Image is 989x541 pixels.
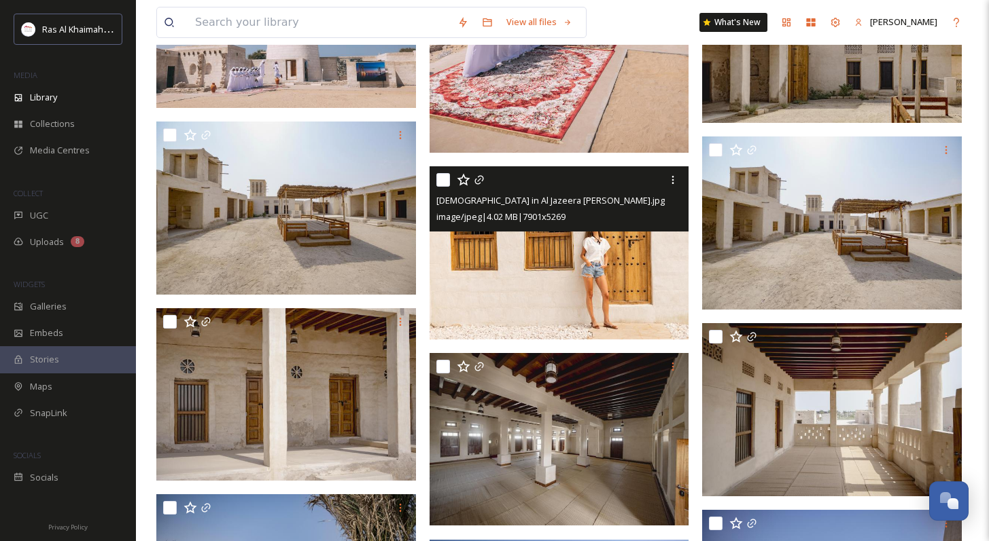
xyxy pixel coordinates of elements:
[14,279,45,289] span: WIDGETS
[30,300,67,313] span: Galleries
[30,117,75,130] span: Collections
[430,353,689,526] img: Al Jazeera Al Hamra.jpg
[702,136,962,310] img: Al Jazeera Al Hamra.jpg
[30,209,48,222] span: UGC
[702,323,962,496] img: Al Jazeera Al Hamra.jpg
[30,407,67,419] span: SnapLink
[156,308,416,481] img: Al Jazeera Al Hamra.jpg
[156,122,416,295] img: Al Jazeera Al Hamra.jpg
[14,188,43,198] span: COLLECT
[14,450,41,460] span: SOCIALS
[22,22,35,36] img: Logo_RAKTDA_RGB-01.png
[30,91,57,104] span: Library
[30,471,58,484] span: Socials
[30,380,52,393] span: Maps
[48,518,88,534] a: Privacy Policy
[14,70,37,80] span: MEDIA
[699,13,767,32] a: What's New
[848,9,944,35] a: [PERSON_NAME]
[42,22,235,35] span: Ras Al Khaimah Tourism Development Authority
[436,194,665,206] span: [DEMOGRAPHIC_DATA] in Al Jazeera [PERSON_NAME].jpg
[71,236,84,247] div: 8
[188,7,451,37] input: Search your library
[436,210,566,223] span: image/jpeg | 4.02 MB | 7901 x 5269
[48,523,88,531] span: Privacy Policy
[430,166,689,339] img: Lady in Al Jazeera Al Hamra.jpg
[30,236,64,248] span: Uploads
[30,353,59,366] span: Stories
[30,327,63,339] span: Embeds
[929,481,969,521] button: Open Chat
[30,144,90,157] span: Media Centres
[500,9,579,35] a: View all files
[870,16,937,28] span: [PERSON_NAME]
